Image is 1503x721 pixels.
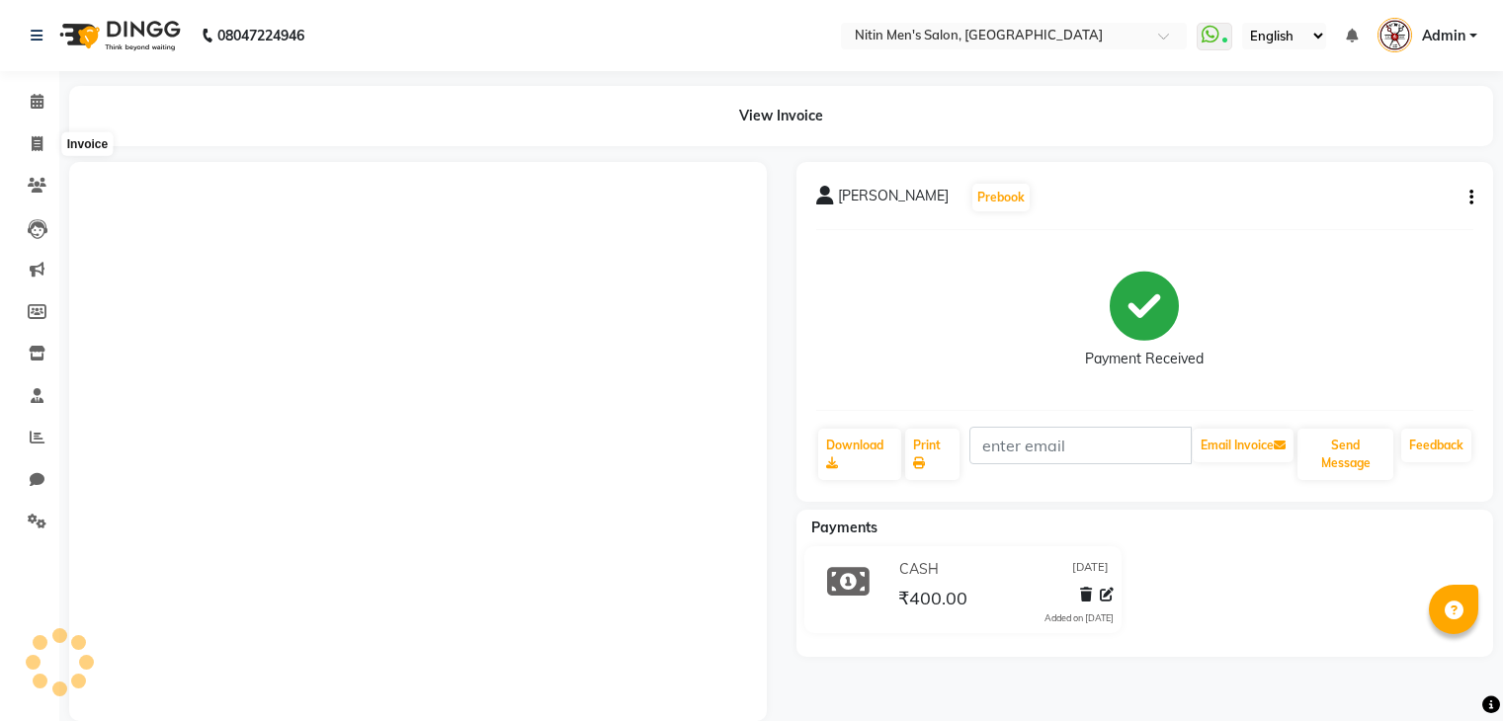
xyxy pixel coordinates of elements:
[969,427,1192,464] input: enter email
[838,186,949,213] span: [PERSON_NAME]
[50,8,186,63] img: logo
[1420,642,1483,701] iframe: chat widget
[1401,429,1471,462] a: Feedback
[1378,18,1412,52] img: Admin
[69,86,1493,146] div: View Invoice
[905,429,960,480] a: Print
[899,559,939,580] span: CASH
[818,429,902,480] a: Download
[1085,349,1204,369] div: Payment Received
[972,184,1030,211] button: Prebook
[811,519,877,536] span: Payments
[1193,429,1294,462] button: Email Invoice
[1422,26,1465,46] span: Admin
[62,132,113,156] div: Invoice
[1297,429,1393,480] button: Send Message
[1072,559,1109,580] span: [DATE]
[898,587,967,614] span: ₹400.00
[1044,611,1114,625] div: Added on [DATE]
[217,8,304,63] b: 08047224946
